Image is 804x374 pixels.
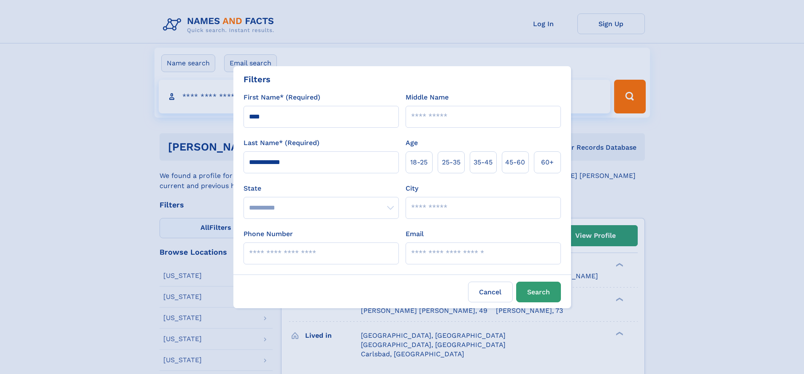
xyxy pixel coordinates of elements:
label: State [244,183,399,194]
label: Email [406,229,424,239]
span: 18‑25 [410,157,428,167]
label: Phone Number [244,229,293,239]
label: Middle Name [406,92,449,102]
span: 60+ [541,157,554,167]
label: City [406,183,418,194]
span: 45‑60 [505,157,525,167]
span: 25‑35 [442,157,460,167]
label: Age [406,138,418,148]
button: Search [516,282,561,302]
div: Filters [244,73,271,86]
label: Cancel [468,282,513,302]
span: 35‑45 [474,157,493,167]
label: First Name* (Required) [244,92,320,102]
label: Last Name* (Required) [244,138,319,148]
